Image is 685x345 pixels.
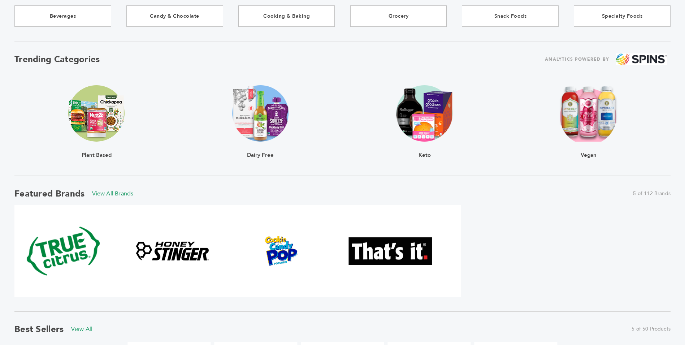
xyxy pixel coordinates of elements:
img: claim_plant_based Trending Image [68,85,125,142]
img: Cookie & Candy Pop Popcorn [240,236,323,267]
div: Keto [396,142,453,158]
span: ANALYTICS POWERED BY [545,55,609,64]
a: View All [71,325,93,333]
h2: Best Sellers [14,323,64,335]
img: claim_dairy_free Trending Image [232,85,289,142]
img: That's It [349,237,432,265]
a: Specialty Foods [574,5,671,27]
a: Beverages [14,5,111,27]
img: claim_ketogenic Trending Image [396,85,453,142]
h2: Featured Brands [14,188,85,200]
div: Dairy Free [232,142,289,158]
a: Candy & Chocolate [126,5,223,27]
img: Chipoys [458,236,541,267]
a: Snack Foods [462,5,559,27]
a: Cooking & Baking [238,5,335,27]
a: Grocery [350,5,447,27]
div: Plant Based [68,142,125,158]
img: True Citrus [25,213,102,290]
img: claim_vegan Trending Image [559,85,618,142]
span: 5 of 112 Brands [633,190,671,197]
div: Vegan [559,142,618,158]
a: View All Brands [92,190,134,198]
h2: Trending Categories [14,53,100,65]
img: spins.png [616,53,667,65]
img: Honey Stinger [131,238,214,263]
span: 5 of 50 Products [632,325,671,333]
